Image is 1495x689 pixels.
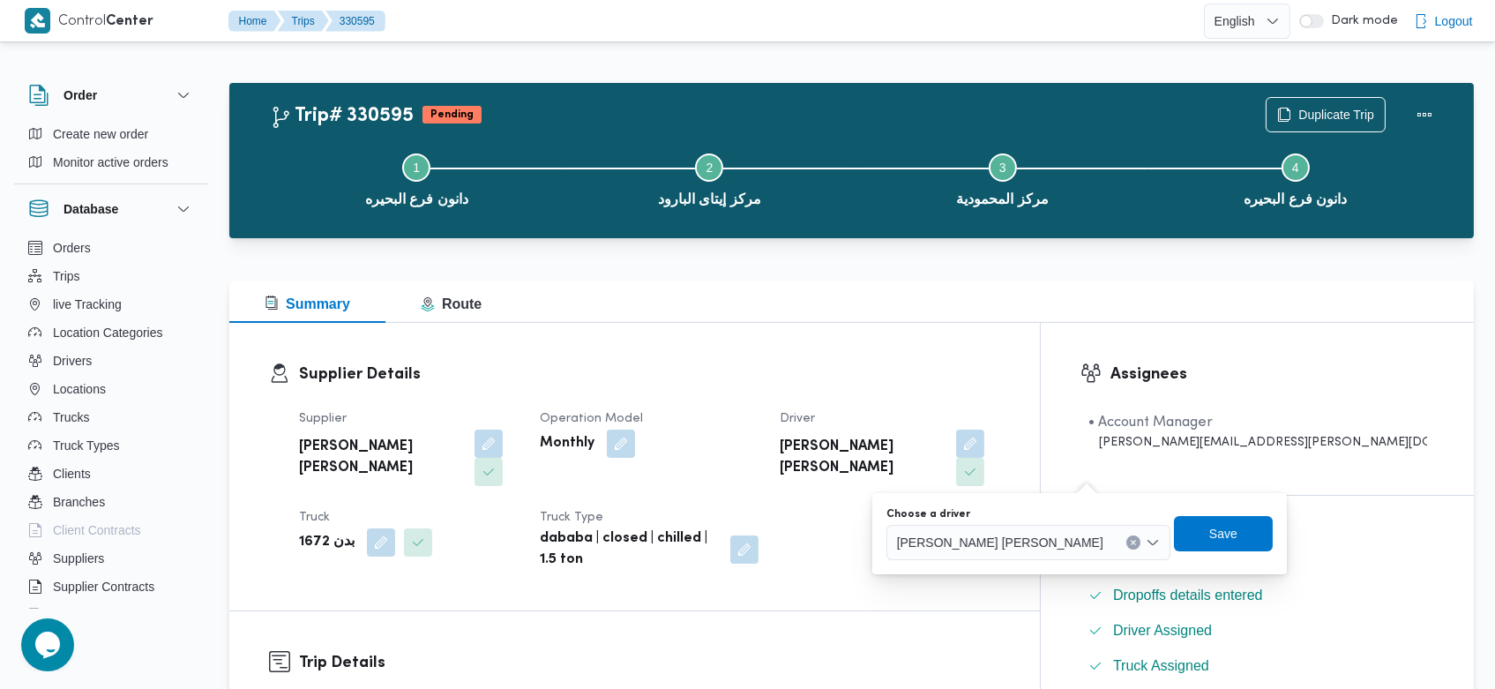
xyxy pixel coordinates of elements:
h3: Supplier Details [299,363,1000,386]
h3: Database [64,198,118,220]
b: Center [107,15,154,28]
button: Branches [21,488,201,516]
span: دانون فرع البحيره [1244,189,1347,210]
span: Operation Model [540,413,643,424]
button: Logout [1407,4,1480,39]
span: Dropoffs details entered [1113,588,1263,603]
h3: Assignees [1110,363,1434,386]
span: Duplicate Trip [1298,104,1374,125]
span: Summary [265,296,350,311]
button: Trips [21,262,201,290]
button: Monitor active orders [21,148,201,176]
b: [PERSON_NAME] [PERSON_NAME] [780,437,943,479]
span: Route [421,296,482,311]
button: مركز المحمودية [856,132,1149,224]
b: بدن 1672 [299,532,355,553]
span: • Account Manager abdallah.mohamed@illa.com.eg [1088,412,1427,452]
b: Pending [430,109,474,120]
span: Monitor active orders [53,152,168,173]
span: Truck [299,512,330,523]
h3: Order [64,85,97,106]
button: Home [228,11,281,32]
h3: Trip Details [299,651,1000,675]
span: دانون فرع البحيره [365,189,468,210]
span: 3 [999,161,1006,175]
label: Choose a driver [886,507,970,521]
span: 2 [706,161,713,175]
button: Clear input [1126,535,1140,550]
b: dababa | closed | chilled | 1.5 ton [540,528,719,571]
span: Dark mode [1324,14,1398,28]
span: Locations [53,378,106,400]
div: Database [14,234,208,616]
div: • Account Manager [1088,412,1427,433]
span: Orders [53,237,91,258]
button: Save [1174,516,1273,551]
div: [PERSON_NAME][EMAIL_ADDRESS][PERSON_NAME][DOMAIN_NAME] [1088,433,1427,452]
span: Driver Assigned [1113,620,1212,641]
span: مركز إيتاى البارود [658,189,761,210]
span: Create new order [53,124,148,145]
span: Driver [780,413,815,424]
h2: Trip# 330595 [270,105,414,128]
span: Dropoffs details entered [1113,585,1263,606]
span: Truck Type [540,512,603,523]
button: Orders [21,234,201,262]
span: Truck Types [53,435,119,456]
button: Duplicate Trip [1266,97,1386,132]
button: Clients [21,460,201,488]
button: Trips [278,11,329,32]
span: Drivers [53,350,92,371]
span: Truck Assigned [1113,658,1209,673]
button: Order [28,85,194,106]
span: Driver Assigned [1113,623,1212,638]
span: Location Categories [53,322,163,343]
span: Trips [53,266,80,287]
button: Trucks [21,403,201,431]
button: Locations [21,375,201,403]
span: Supplier Contracts [53,576,154,597]
button: 330595 [325,11,385,32]
button: دانون فرع البحيره [270,132,563,224]
b: Monthly [540,433,594,454]
button: دانون فرع البحيره [1149,132,1442,224]
span: [PERSON_NAME] [PERSON_NAME] [897,532,1103,551]
span: Branches [53,491,105,513]
button: Client Contracts [21,516,201,544]
button: live Tracking [21,290,201,318]
span: Pending [422,106,482,124]
button: Actions [1407,97,1442,132]
span: 4 [1292,161,1299,175]
button: Devices [21,601,201,629]
span: Clients [53,463,91,484]
span: Logout [1435,11,1473,32]
span: live Tracking [53,294,122,315]
button: Driver Assigned [1081,617,1434,645]
button: Truck Types [21,431,201,460]
button: Database [28,198,194,220]
span: Trucks [53,407,89,428]
button: Supplier Contracts [21,573,201,601]
span: 1 [413,161,420,175]
span: Save [1209,523,1237,544]
b: [PERSON_NAME] [PERSON_NAME] [299,437,462,479]
span: Suppliers [53,548,104,569]
span: مركز المحمودية [956,189,1048,210]
iframe: chat widget [18,618,74,671]
button: Open list of options [1146,535,1160,550]
button: Location Categories [21,318,201,347]
button: Dropoffs details entered [1081,581,1434,610]
button: Truck Assigned [1081,652,1434,680]
button: Drivers [21,347,201,375]
span: Client Contracts [53,520,141,541]
button: مركز إيتاى البارود [563,132,856,224]
button: Create new order [21,120,201,148]
img: X8yXhbKr1z7QwAAAABJRU5ErkJggg== [25,8,50,34]
div: Order [14,120,208,183]
button: Suppliers [21,544,201,573]
span: Supplier [299,413,347,424]
span: Devices [53,604,97,625]
span: Truck Assigned [1113,655,1209,677]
